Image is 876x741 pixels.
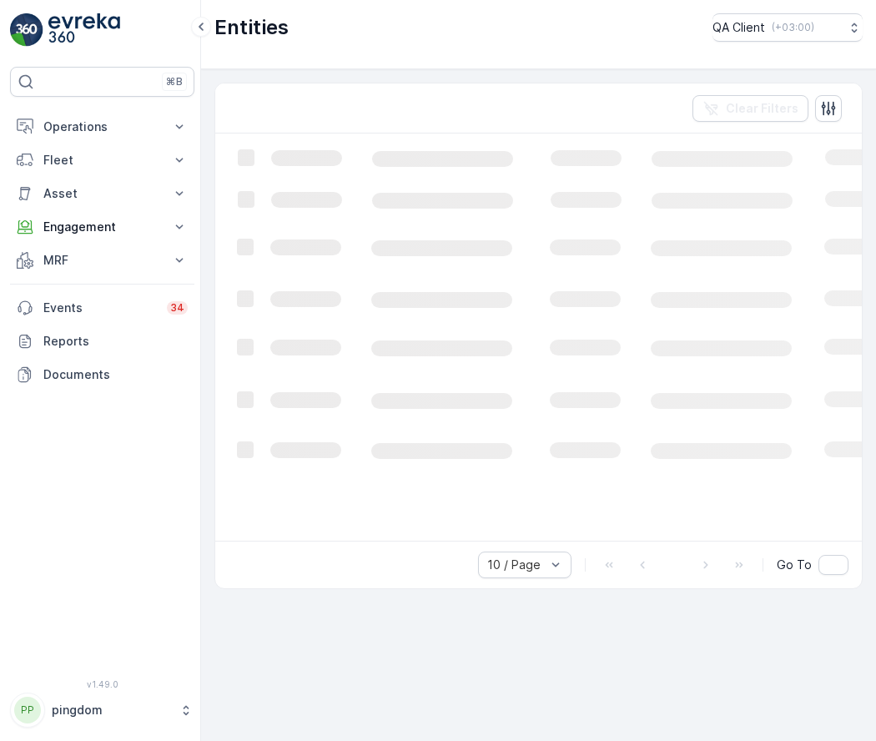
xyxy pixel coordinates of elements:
a: Reports [10,325,194,358]
button: Fleet [10,144,194,177]
p: Fleet [43,152,161,169]
p: Operations [43,118,161,135]
img: logo [10,13,43,47]
p: Entities [214,14,289,41]
p: pingdom [52,702,171,718]
div: PP [14,697,41,723]
span: v 1.49.0 [10,679,194,689]
p: Reports [43,333,188,350]
p: Events [43,300,157,316]
button: PPpingdom [10,693,194,728]
p: 34 [170,301,184,315]
p: Engagement [43,219,161,235]
button: Operations [10,110,194,144]
p: Documents [43,366,188,383]
button: QA Client(+03:00) [712,13,863,42]
img: logo_light-DOdMpM7g.png [48,13,120,47]
p: MRF [43,252,161,269]
button: MRF [10,244,194,277]
a: Documents [10,358,194,391]
p: QA Client [712,19,765,36]
p: Asset [43,185,161,202]
p: ( +03:00 ) [772,21,814,34]
a: Events34 [10,291,194,325]
p: ⌘B [166,75,183,88]
span: Go To [777,557,812,573]
button: Clear Filters [692,95,808,122]
button: Engagement [10,210,194,244]
button: Asset [10,177,194,210]
p: Clear Filters [726,100,798,117]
